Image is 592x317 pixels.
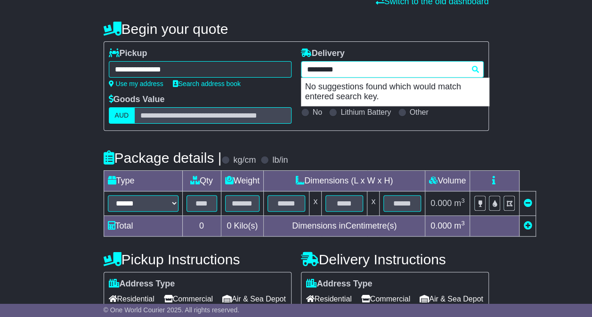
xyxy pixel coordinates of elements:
span: Air & Sea Depot [222,292,286,306]
sup: 3 [461,197,465,204]
span: 0 [227,221,231,230]
label: Address Type [306,279,373,289]
p: No suggestions found which would match entered search key. [301,78,489,106]
sup: 3 [461,220,465,227]
label: Other [410,108,429,117]
span: 0.000 [430,221,452,230]
a: Search address book [173,80,241,87]
td: x [309,191,322,216]
a: Add new item [523,221,532,230]
a: Remove this item [523,198,532,208]
label: Lithium Battery [341,108,391,117]
td: Weight [221,171,264,191]
h4: Package details | [104,150,222,166]
label: Delivery [301,48,345,59]
a: Use my address [109,80,163,87]
span: 0.000 [430,198,452,208]
span: m [454,198,465,208]
span: Air & Sea Depot [420,292,483,306]
td: Dimensions (L x W x H) [264,171,425,191]
typeahead: Please provide city [301,61,484,78]
label: Goods Value [109,95,165,105]
label: kg/cm [233,155,256,166]
td: Dimensions in Centimetre(s) [264,216,425,237]
label: Address Type [109,279,175,289]
span: © One World Courier 2025. All rights reserved. [104,306,240,314]
h4: Pickup Instructions [104,252,292,267]
label: lb/in [272,155,288,166]
td: Type [104,171,182,191]
td: Qty [182,171,221,191]
label: Pickup [109,48,147,59]
label: AUD [109,107,135,124]
td: Volume [425,171,470,191]
td: x [367,191,380,216]
span: m [454,221,465,230]
span: Commercial [164,292,213,306]
span: Residential [109,292,154,306]
h4: Begin your quote [104,21,489,37]
td: 0 [182,216,221,237]
td: Kilo(s) [221,216,264,237]
label: No [313,108,322,117]
span: Commercial [361,292,410,306]
h4: Delivery Instructions [301,252,489,267]
td: Total [104,216,182,237]
span: Residential [306,292,352,306]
